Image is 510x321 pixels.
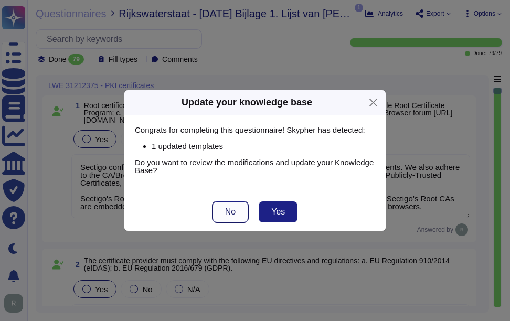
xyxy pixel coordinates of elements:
[135,126,375,134] p: Congrats for completing this questionnaire! Skypher has detected:
[225,208,236,216] span: No
[259,201,297,222] button: Yes
[135,158,375,174] p: Do you want to review the modifications and update your Knowledge Base?
[152,142,375,150] p: 1 updated templates
[182,95,312,110] div: Update your knowledge base
[365,94,381,111] button: Close
[271,208,285,216] span: Yes
[212,201,248,222] button: No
